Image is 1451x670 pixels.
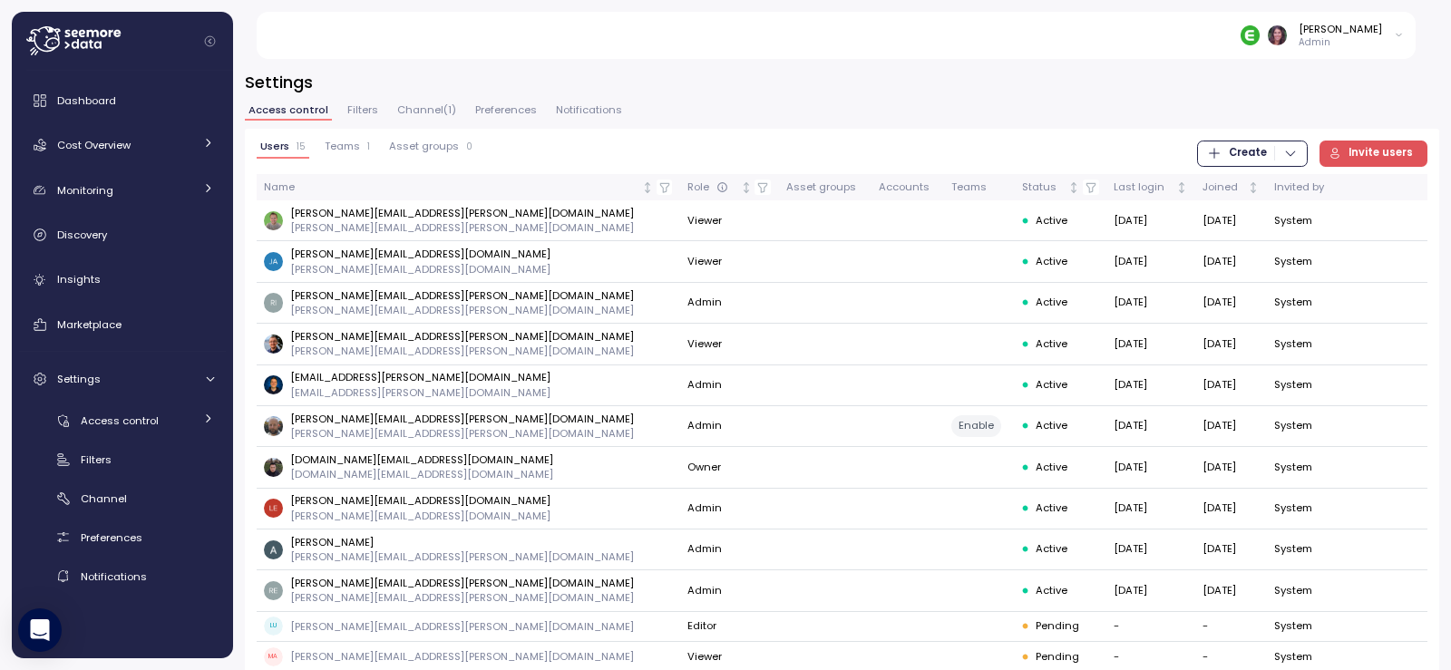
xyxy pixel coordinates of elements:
[1267,283,1338,324] td: System
[290,329,634,344] p: [PERSON_NAME][EMAIL_ADDRESS][PERSON_NAME][DOMAIN_NAME]
[1267,406,1338,447] td: System
[1036,377,1067,393] span: Active
[951,415,1001,436] div: Enable
[57,228,107,242] span: Discovery
[19,361,226,397] a: Settings
[290,288,634,303] p: [PERSON_NAME][EMAIL_ADDRESS][PERSON_NAME][DOMAIN_NAME]
[680,570,779,611] td: Admin
[264,581,283,600] img: e21c4c45f1052b33cb8074cd80c124f0
[290,220,634,235] p: [PERSON_NAME][EMAIL_ADDRESS][PERSON_NAME][DOMAIN_NAME]
[325,141,360,151] span: Teams
[389,141,459,151] span: Asset groups
[264,617,283,636] span: LU
[257,174,680,200] th: NameNot sorted
[19,306,226,343] a: Marketplace
[1106,365,1195,406] td: [DATE]
[1036,213,1067,229] span: Active
[1349,141,1413,166] span: Invite users
[19,217,226,253] a: Discovery
[264,458,283,477] img: 8a667c340b96c72f6b400081a025948b
[1267,570,1338,611] td: System
[290,452,553,467] p: [DOMAIN_NAME][EMAIL_ADDRESS][DOMAIN_NAME]
[1195,570,1267,611] td: [DATE]
[680,283,779,324] td: Admin
[1203,180,1244,196] div: Joined
[1195,174,1267,200] th: JoinedNot sorted
[1036,649,1079,665] span: Pending
[57,272,101,286] span: Insights
[1036,541,1067,558] span: Active
[81,569,147,584] span: Notifications
[57,183,113,198] span: Monitoring
[264,293,283,312] img: bacaab55e85b97cb6f175b8ede3ea5d2
[1106,489,1195,529] td: [DATE]
[1195,200,1267,241] td: [DATE]
[1195,489,1267,529] td: [DATE]
[680,612,779,643] td: Editor
[1229,141,1267,166] span: Create
[297,141,306,153] p: 15
[1036,618,1079,635] span: Pending
[1197,141,1307,167] button: Create
[81,452,112,467] span: Filters
[1106,529,1195,570] td: [DATE]
[879,180,936,196] div: Accounts
[290,206,634,220] p: [PERSON_NAME][EMAIL_ADDRESS][PERSON_NAME][DOMAIN_NAME]
[680,365,779,406] td: Admin
[1036,500,1067,517] span: Active
[466,141,472,153] p: 0
[1015,174,1106,200] th: StatusNot sorted
[264,335,283,354] img: 517cfc7fb324b9dbcc48913ffab1ec07
[199,34,221,48] button: Collapse navigation
[290,467,553,481] p: [DOMAIN_NAME][EMAIL_ADDRESS][DOMAIN_NAME]
[1268,25,1287,44] img: ACg8ocLDuIZlR5f2kIgtapDwVC7yp445s3OgbrQTIAV7qYj8P05r5pI=s96-c
[264,211,283,230] img: 2819803879442da853d1b139f4be6313
[680,174,779,200] th: RoleNot sorted
[680,241,779,282] td: Viewer
[1106,570,1195,611] td: [DATE]
[1267,365,1338,406] td: System
[290,370,550,384] p: [EMAIL_ADDRESS][PERSON_NAME][DOMAIN_NAME]
[1267,529,1338,570] td: System
[1267,324,1338,364] td: System
[290,247,550,261] p: [PERSON_NAME][EMAIL_ADDRESS][DOMAIN_NAME]
[264,416,283,435] img: 1fec6231004fabd636589099c132fbd2
[680,324,779,364] td: Viewer
[680,529,779,570] td: Admin
[19,83,226,119] a: Dashboard
[1195,283,1267,324] td: [DATE]
[1241,25,1260,44] img: 689adfd76a9d17b9213495f1.PNG
[260,141,289,151] span: Users
[397,105,456,115] span: Channel ( 1 )
[680,489,779,529] td: Admin
[1267,489,1338,529] td: System
[57,93,116,108] span: Dashboard
[264,647,283,666] span: MA
[740,181,753,194] div: Not sorted
[1195,324,1267,364] td: [DATE]
[290,509,550,523] p: [PERSON_NAME][EMAIL_ADDRESS][DOMAIN_NAME]
[1106,406,1195,447] td: [DATE]
[1267,200,1338,241] td: System
[264,499,283,518] img: ea9451cccb471eac5fc6d86ecdcd37cf
[1036,460,1067,476] span: Active
[1036,336,1067,353] span: Active
[290,344,634,358] p: [PERSON_NAME][EMAIL_ADDRESS][PERSON_NAME][DOMAIN_NAME]
[264,375,283,394] img: e6a76c9844b99f020ed74956706c316e
[264,252,283,271] img: 9c1174e5d580e41b0cf031a4596a5886
[19,561,226,591] a: Notifications
[786,180,864,196] div: Asset groups
[290,303,634,317] p: [PERSON_NAME][EMAIL_ADDRESS][PERSON_NAME][DOMAIN_NAME]
[1114,180,1173,196] div: Last login
[680,200,779,241] td: Viewer
[687,180,737,196] div: Role
[1195,529,1267,570] td: [DATE]
[475,105,537,115] span: Preferences
[1036,418,1067,434] span: Active
[1036,583,1067,599] span: Active
[367,141,370,153] p: 1
[1036,254,1067,270] span: Active
[680,406,779,447] td: Admin
[19,522,226,552] a: Preferences
[19,172,226,209] a: Monitoring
